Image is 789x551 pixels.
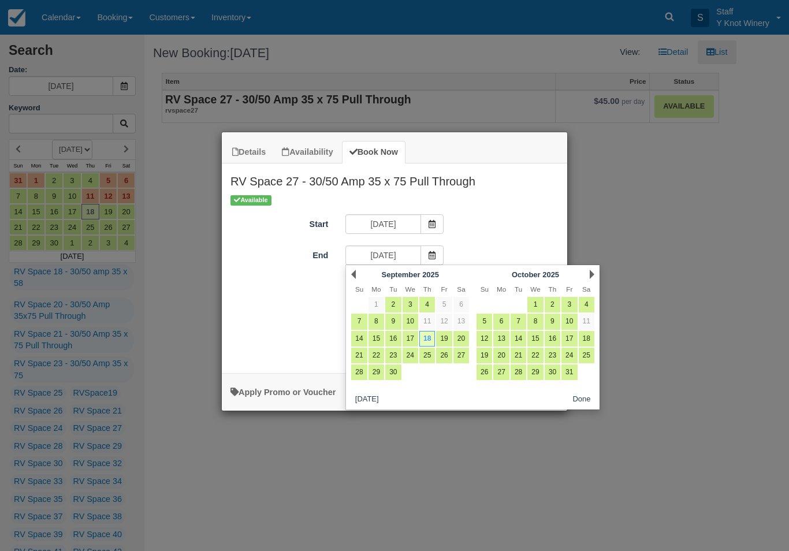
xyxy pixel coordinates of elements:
div: : [222,353,567,367]
span: Saturday [457,285,465,293]
a: 7 [511,314,526,329]
a: 13 [493,331,509,347]
a: 13 [453,314,469,329]
a: 24 [403,348,418,363]
a: 23 [545,348,560,363]
a: 8 [369,314,384,329]
a: 27 [493,364,509,380]
a: 29 [369,364,384,380]
a: 3 [403,297,418,312]
span: Saturday [582,285,590,293]
a: 22 [369,348,384,363]
a: 10 [561,314,577,329]
a: 2 [545,297,560,312]
a: 19 [436,331,452,347]
a: 12 [436,314,452,329]
a: 12 [477,331,492,347]
a: 24 [561,348,577,363]
a: 14 [351,331,367,347]
span: Monday [371,285,381,293]
button: [DATE] [351,392,383,407]
span: Thursday [423,285,431,293]
a: 20 [453,331,469,347]
span: Friday [566,285,572,293]
a: 1 [369,297,384,312]
span: Monday [497,285,506,293]
span: Friday [441,285,448,293]
a: 6 [493,314,509,329]
a: 18 [579,331,594,347]
a: 18 [419,331,435,347]
a: 16 [545,331,560,347]
span: Thursday [549,285,557,293]
a: 8 [527,314,543,329]
button: Done [568,392,596,407]
a: Apply Voucher [230,388,336,397]
a: 28 [351,364,367,380]
a: 19 [477,348,492,363]
a: 20 [493,348,509,363]
label: Start [222,214,337,230]
span: 2025 [422,270,439,279]
a: 15 [527,331,543,347]
span: 2025 [542,270,559,279]
a: 2 [385,297,401,312]
a: 22 [527,348,543,363]
div: Item Modal [222,163,567,367]
a: 7 [351,314,367,329]
a: 9 [385,314,401,329]
a: 31 [561,364,577,380]
a: 1 [527,297,543,312]
span: Wednesday [530,285,540,293]
a: 25 [579,348,594,363]
label: End [222,245,337,262]
span: Tuesday [515,285,522,293]
span: Available [230,195,271,205]
a: Book Now [342,141,405,163]
a: 11 [579,314,594,329]
a: 25 [419,348,435,363]
a: 26 [477,364,492,380]
span: Sunday [481,285,489,293]
a: Availability [274,141,340,163]
a: Prev [351,270,356,279]
a: 28 [511,364,526,380]
a: 21 [351,348,367,363]
span: Sunday [355,285,363,293]
a: 5 [477,314,492,329]
a: 9 [545,314,560,329]
span: October [512,270,541,279]
a: 29 [527,364,543,380]
h2: RV Space 27 - 30/50 Amp 35 x 75 Pull Through [222,163,567,193]
a: Next [590,270,594,279]
a: 5 [436,297,452,312]
a: 26 [436,348,452,363]
span: Wednesday [405,285,415,293]
a: 11 [419,314,435,329]
a: 21 [511,348,526,363]
span: September [382,270,420,279]
a: 4 [419,297,435,312]
a: 15 [369,331,384,347]
a: 17 [403,331,418,347]
a: Details [225,141,273,163]
span: Tuesday [389,285,397,293]
a: 30 [385,364,401,380]
a: 3 [561,297,577,312]
a: 6 [453,297,469,312]
a: 14 [511,331,526,347]
a: 23 [385,348,401,363]
a: 30 [545,364,560,380]
a: 16 [385,331,401,347]
a: 10 [403,314,418,329]
a: 4 [579,297,594,312]
a: 27 [453,348,469,363]
a: 17 [561,331,577,347]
